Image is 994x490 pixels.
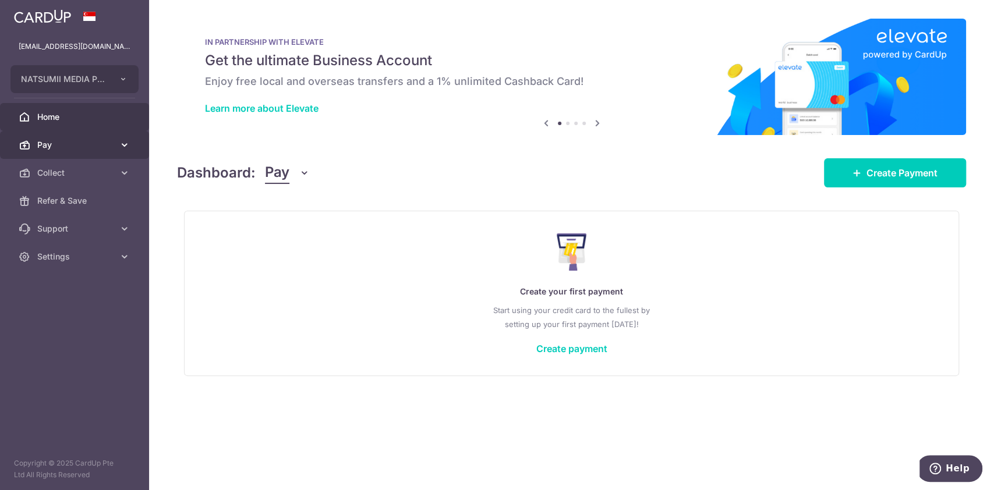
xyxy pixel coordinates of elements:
[919,455,982,484] iframe: Opens a widget where you can find more information
[37,195,114,207] span: Refer & Save
[265,162,289,184] span: Pay
[177,162,256,183] h4: Dashboard:
[205,102,319,114] a: Learn more about Elevate
[824,158,966,187] a: Create Payment
[14,9,71,23] img: CardUp
[37,223,114,235] span: Support
[37,167,114,179] span: Collect
[37,251,114,262] span: Settings
[37,111,114,123] span: Home
[205,37,938,47] p: IN PARTNERSHIP WITH ELEVATE
[21,73,107,85] span: NATSUMII MEDIA PTE. LTD.
[208,303,935,331] p: Start using your credit card to the fullest by setting up your first payment [DATE]!
[557,233,586,271] img: Make Payment
[866,166,938,180] span: Create Payment
[208,285,935,299] p: Create your first payment
[10,65,139,93] button: NATSUMII MEDIA PTE. LTD.
[177,19,966,135] img: Renovation banner
[19,41,130,52] p: [EMAIL_ADDRESS][DOMAIN_NAME]
[205,74,938,88] h6: Enjoy free local and overseas transfers and a 1% unlimited Cashback Card!
[265,162,310,184] button: Pay
[37,139,114,151] span: Pay
[205,51,938,70] h5: Get the ultimate Business Account
[536,343,607,354] a: Create payment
